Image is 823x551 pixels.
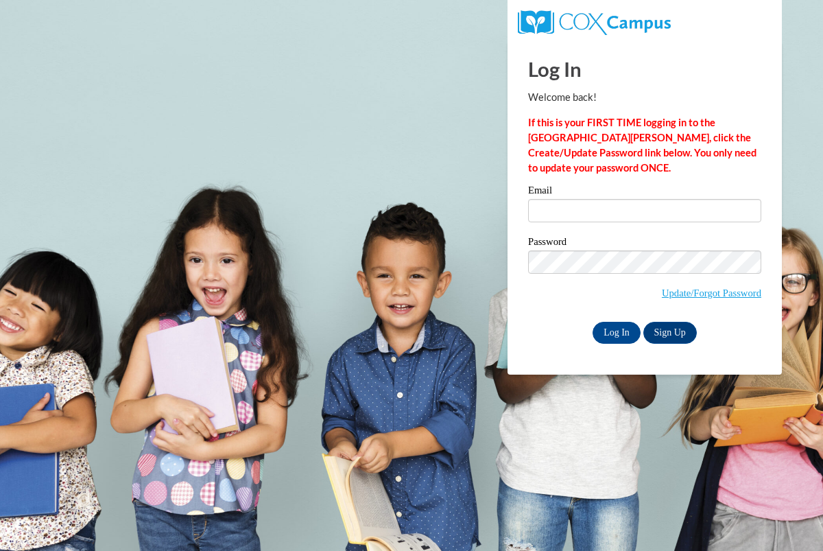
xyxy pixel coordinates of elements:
h1: Log In [528,55,761,83]
a: Sign Up [643,322,697,344]
strong: If this is your FIRST TIME logging in to the [GEOGRAPHIC_DATA][PERSON_NAME], click the Create/Upd... [528,117,756,174]
label: Password [528,237,761,250]
label: Email [528,185,761,199]
a: Update/Forgot Password [662,288,761,298]
a: COX Campus [518,16,671,27]
img: COX Campus [518,10,671,35]
input: Log In [593,322,641,344]
p: Welcome back! [528,90,761,105]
